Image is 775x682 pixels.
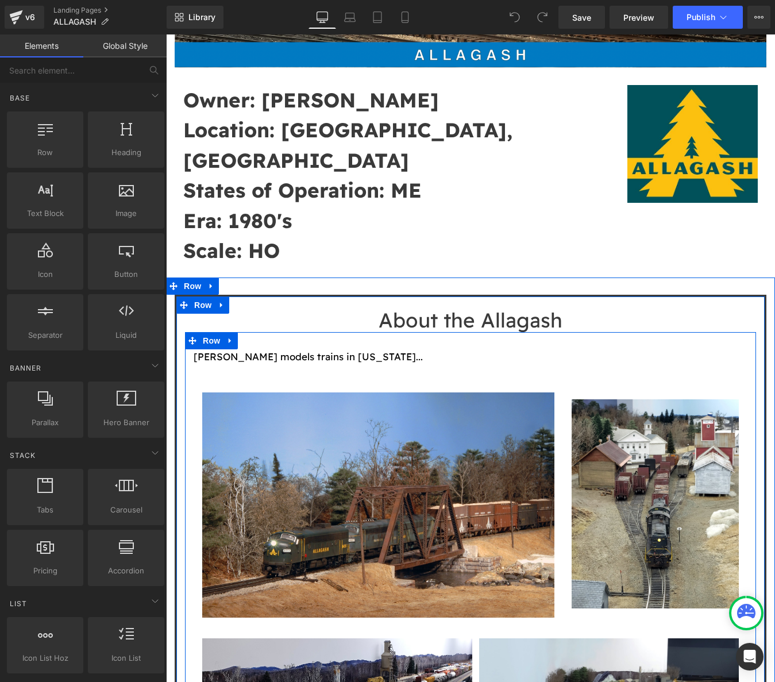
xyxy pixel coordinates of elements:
a: Expand / Collapse [57,298,72,315]
strong: Scale: HO [17,203,114,229]
a: Landing Pages [53,6,167,15]
a: Tablet [364,6,391,29]
a: Global Style [83,34,167,57]
span: Pricing [10,565,80,577]
font: [PERSON_NAME] models trains in [US_STATE]... [28,316,257,328]
span: List [9,598,28,609]
strong: States of Operation: ME [17,143,256,168]
button: Publish [673,6,743,29]
a: Laptop [336,6,364,29]
span: Accordion [91,565,161,577]
a: Desktop [309,6,336,29]
span: Row [15,243,38,260]
strong: Era: 1980's [17,174,126,199]
span: Hero Banner [91,417,161,429]
span: Button [91,268,161,280]
a: Expand / Collapse [38,243,53,260]
button: More [747,6,770,29]
a: New Library [167,6,223,29]
strong: Owner: [PERSON_NAME] [17,53,273,78]
button: Undo [503,6,526,29]
span: Row [10,147,80,159]
span: Stack [9,450,37,461]
span: Row [25,262,48,279]
button: Redo [531,6,554,29]
span: Heading [91,147,161,159]
a: v6 [5,6,44,29]
a: Preview [610,6,668,29]
span: Library [188,12,215,22]
span: Carousel [91,504,161,516]
span: Icon List Hoz [10,652,80,664]
h1: About the Allagash [19,273,590,298]
span: Text Block [10,207,80,219]
span: Base [9,93,31,103]
span: Row [34,298,57,315]
div: Open Intercom Messenger [736,643,764,671]
span: Publish [687,13,715,22]
span: Save [572,11,591,24]
span: Tabs [10,504,80,516]
a: Mobile [391,6,419,29]
span: Separator [10,329,80,341]
span: Banner [9,363,43,373]
span: Liquid [91,329,161,341]
span: Parallax [10,417,80,429]
span: Icon List [91,652,161,664]
span: ALLAGASH [53,17,96,26]
a: Expand / Collapse [48,262,63,279]
span: Preview [623,11,654,24]
span: Image [91,207,161,219]
div: v6 [23,10,37,25]
span: Icon [10,268,80,280]
strong: Location: [GEOGRAPHIC_DATA], [GEOGRAPHIC_DATA] [17,83,346,138]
